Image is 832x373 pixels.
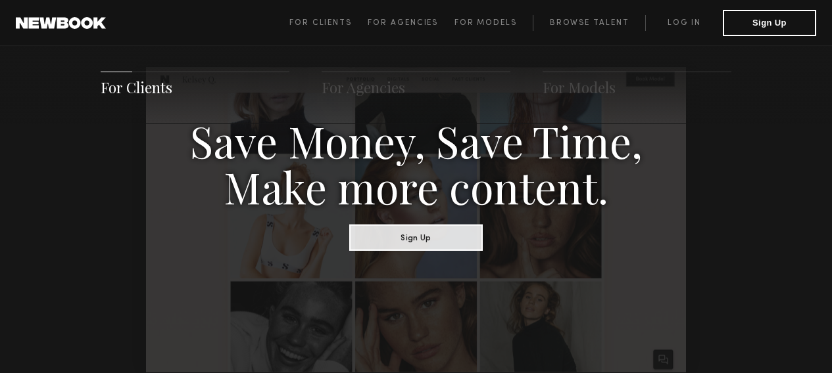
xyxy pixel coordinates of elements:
h3: Save Money, Save Time, Make more content. [189,117,643,209]
a: For Agencies [368,15,454,31]
a: For Models [454,15,533,31]
a: For Clients [289,15,368,31]
span: For Clients [289,19,352,27]
button: Sign Up [349,224,483,250]
span: For Models [454,19,517,27]
a: Browse Talent [533,15,645,31]
a: For Agencies [322,77,405,97]
span: For Agencies [368,19,438,27]
a: For Models [543,77,616,97]
a: Log in [645,15,723,31]
a: For Clients [101,77,172,97]
button: Sign Up [723,10,816,36]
